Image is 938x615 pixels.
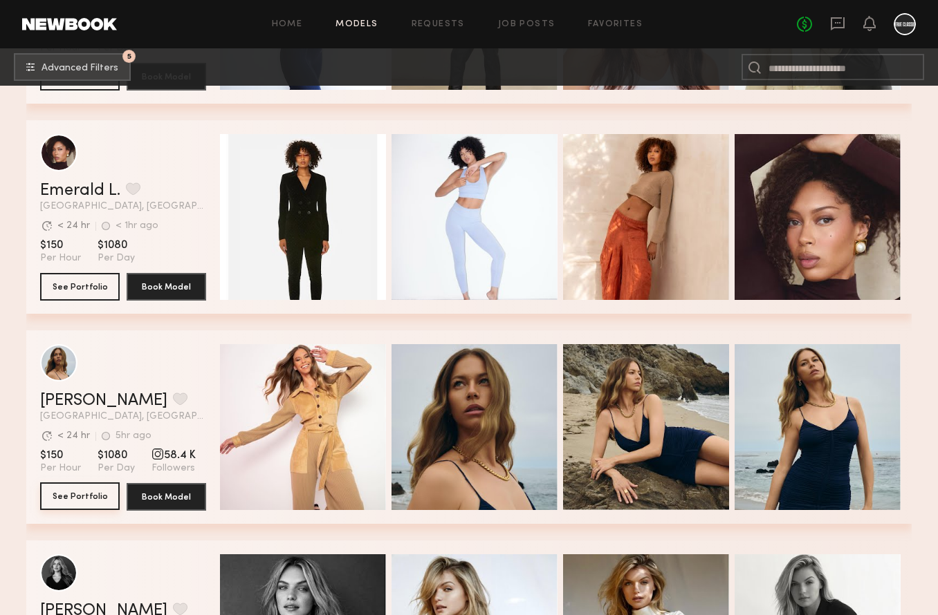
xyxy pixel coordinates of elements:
a: See Portfolio [40,483,120,511]
a: Models [335,20,378,29]
span: 58.4 K [151,448,196,462]
button: See Portfolio [40,482,120,510]
div: < 1hr ago [116,221,158,231]
span: [GEOGRAPHIC_DATA], [GEOGRAPHIC_DATA] [40,412,206,422]
a: Job Posts [498,20,555,29]
a: Emerald L. [40,182,120,199]
a: Requests [412,20,465,29]
a: [PERSON_NAME] [40,392,167,409]
div: < 24 hr [57,431,90,441]
button: Book Model [127,483,206,511]
span: 5 [127,53,131,59]
span: Followers [151,462,196,475]
span: $150 [40,448,81,462]
span: $1080 [98,448,135,462]
button: See Portfolio [40,273,120,301]
span: Per Hour [40,252,81,265]
span: Per Hour [40,462,81,475]
span: Per Day [98,252,135,265]
a: Home [272,20,303,29]
a: Favorites [588,20,643,29]
span: $150 [40,238,81,252]
span: Per Day [98,462,135,475]
div: < 24 hr [57,221,90,231]
button: Book Model [127,273,206,301]
span: $1080 [98,238,135,252]
div: 5hr ago [116,431,151,441]
span: [GEOGRAPHIC_DATA], [GEOGRAPHIC_DATA] [40,202,206,211]
span: Advanced Filters [42,64,118,73]
button: 5Advanced Filters [14,53,131,81]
